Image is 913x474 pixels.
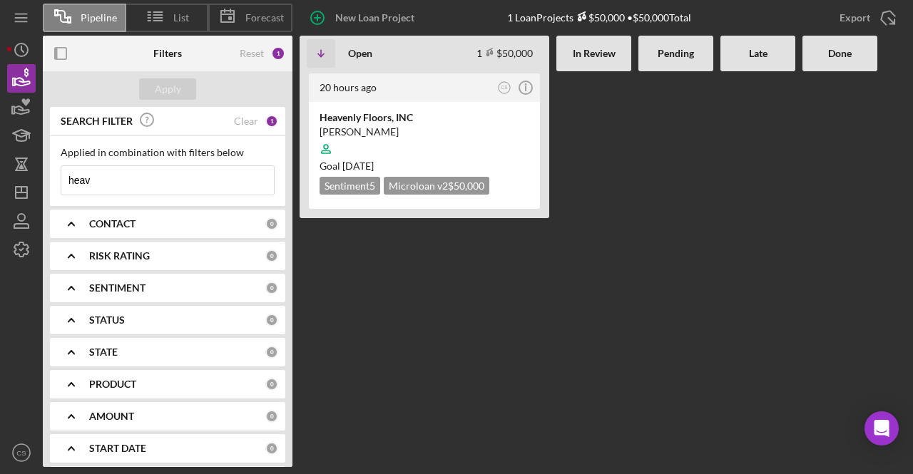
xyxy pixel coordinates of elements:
div: Export [840,4,870,32]
b: Open [348,48,372,59]
div: 1 $50,000 [476,47,533,59]
div: 1 Loan Projects • $50,000 Total [507,11,691,24]
text: CS [501,85,509,90]
b: In Review [573,48,616,59]
b: STATUS [89,314,125,326]
span: Forecast [245,12,284,24]
b: Late [749,48,767,59]
span: Goal [320,160,374,172]
b: STATE [89,346,118,358]
b: Done [828,48,852,59]
div: 0 [265,378,278,391]
b: START DATE [89,443,146,454]
div: [PERSON_NAME] [320,125,529,139]
button: Apply [139,78,196,100]
b: CONTACT [89,218,136,230]
b: AMOUNT [89,411,134,422]
b: SEARCH FILTER [61,115,133,127]
b: PRODUCT [89,378,136,390]
div: Microloan v2 $50,000 [384,177,489,195]
div: 1 [265,115,278,128]
div: 0 [265,314,278,326]
div: Heavenly Floors, INC [320,110,529,125]
b: Pending [658,48,694,59]
b: RISK RATING [89,250,150,262]
div: Sentiment 5 [320,177,380,195]
div: 0 [265,282,278,294]
time: 2025-08-27 04:55 [320,81,377,93]
div: Reset [240,48,264,59]
div: 0 [265,442,278,455]
div: 0 [265,346,278,359]
button: CS [495,78,514,98]
b: Filters [153,48,182,59]
div: 0 [265,217,278,230]
button: Export [825,4,906,32]
div: Clear [234,115,258,127]
a: 20 hours agoCSHeavenly Floors, INC[PERSON_NAME]Goal [DATE]Sentiment5Microloan v2$50,000 [307,71,542,211]
div: Open Intercom Messenger [864,411,899,445]
div: 0 [265,410,278,423]
div: Apply [155,78,181,100]
span: Pipeline [81,12,117,24]
time: 09/23/2025 [342,160,374,172]
div: New Loan Project [335,4,414,32]
div: 0 [265,249,278,262]
div: 1 [271,46,285,61]
text: CS [16,449,26,457]
span: List [173,12,189,24]
button: CS [7,438,36,467]
b: SENTIMENT [89,282,146,294]
button: New Loan Project [300,4,429,32]
div: $50,000 [573,11,625,24]
div: Applied in combination with filters below [61,147,275,158]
